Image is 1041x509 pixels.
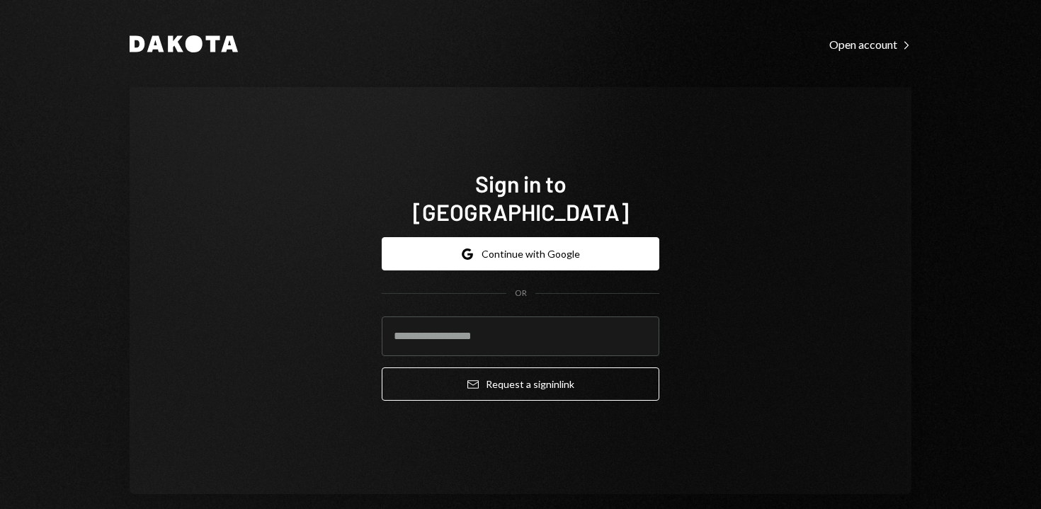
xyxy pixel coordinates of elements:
[382,237,659,270] button: Continue with Google
[829,36,911,52] a: Open account
[515,287,527,299] div: OR
[829,38,911,52] div: Open account
[382,367,659,401] button: Request a signinlink
[382,169,659,226] h1: Sign in to [GEOGRAPHIC_DATA]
